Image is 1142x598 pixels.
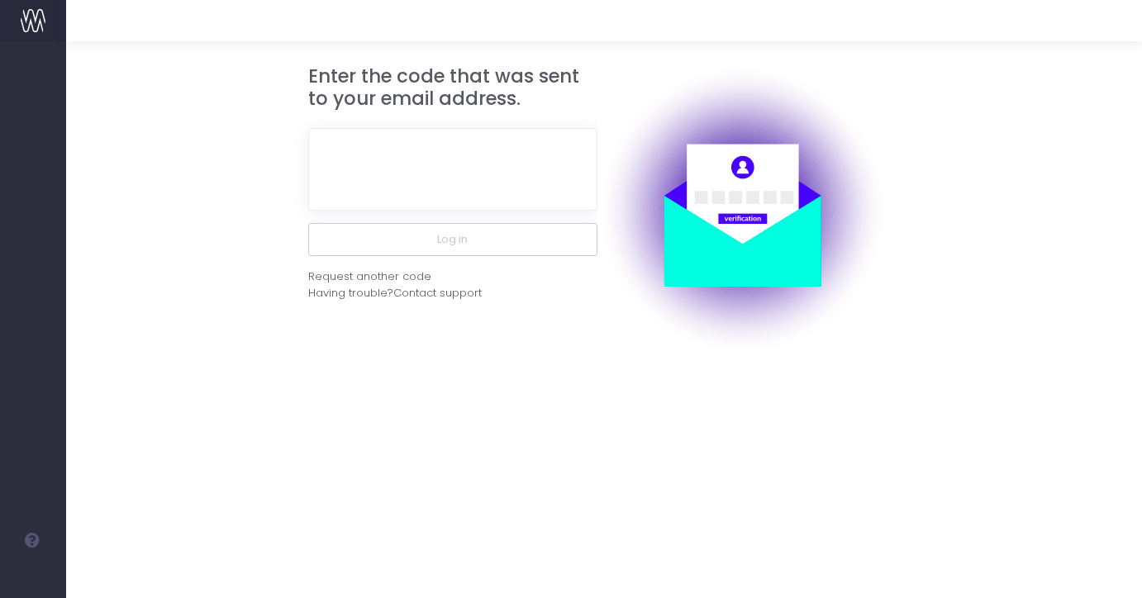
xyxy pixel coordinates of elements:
div: Request another code [308,268,431,285]
div: Having trouble? [308,285,597,301]
img: auth.png [597,65,887,354]
span: Contact support [393,285,482,301]
img: images/default_profile_image.png [21,565,45,590]
h3: Enter the code that was sent to your email address. [308,65,597,111]
button: Log in [308,223,597,256]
